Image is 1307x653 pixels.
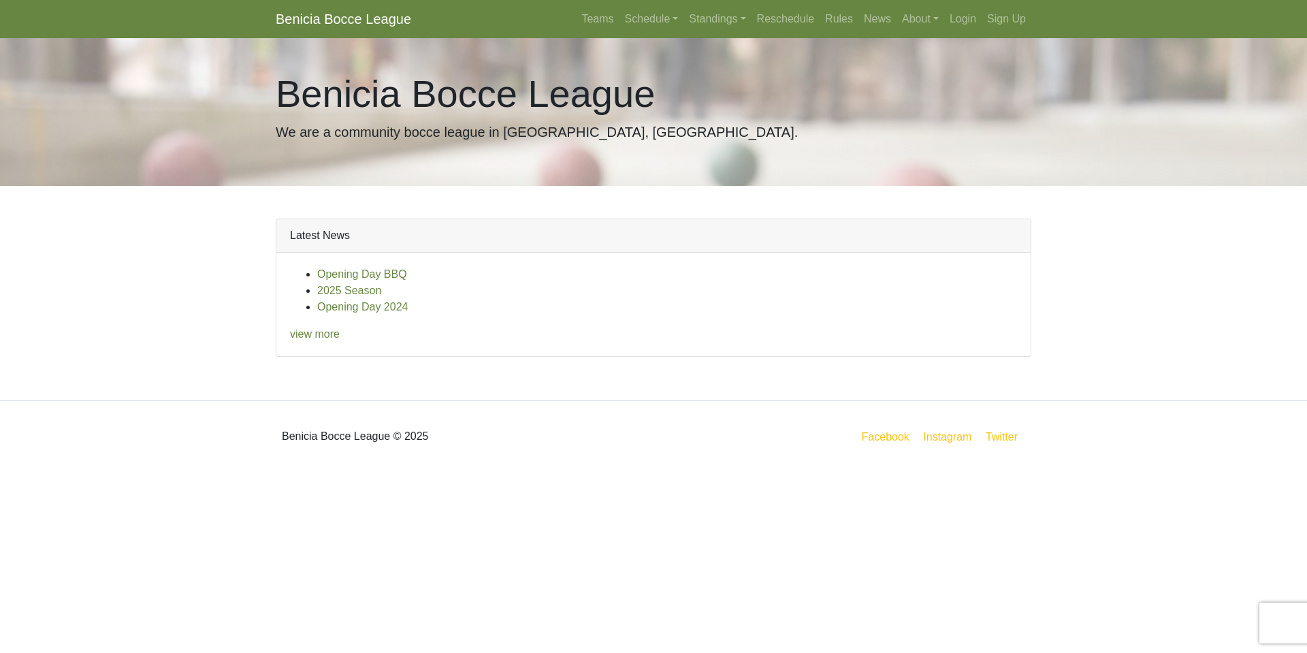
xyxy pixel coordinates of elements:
a: view more [290,328,340,340]
a: Teams [576,5,619,33]
div: Benicia Bocce League © 2025 [265,412,653,461]
a: About [897,5,944,33]
a: Reschedule [752,5,820,33]
a: Opening Day BBQ [317,268,407,280]
a: Sign Up [982,5,1031,33]
a: Standings [683,5,751,33]
a: Instagram [920,428,974,445]
h1: Benicia Bocce League [276,71,1031,116]
a: Twitter [983,428,1029,445]
a: Schedule [619,5,684,33]
a: Rules [820,5,858,33]
a: Login [944,5,982,33]
div: Latest News [276,219,1031,253]
a: News [858,5,897,33]
a: 2025 Season [317,285,381,296]
a: Facebook [859,428,912,445]
a: Opening Day 2024 [317,301,408,313]
a: Benicia Bocce League [276,5,411,33]
p: We are a community bocce league in [GEOGRAPHIC_DATA], [GEOGRAPHIC_DATA]. [276,122,1031,142]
